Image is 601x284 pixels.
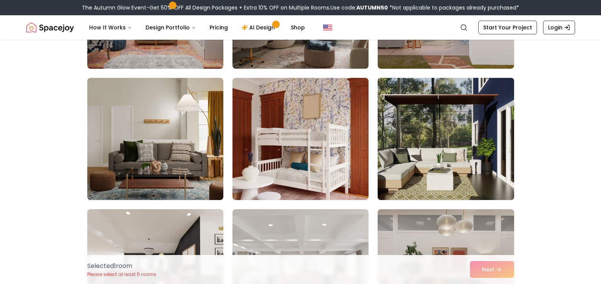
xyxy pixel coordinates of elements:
[236,20,283,35] a: AI Design
[388,4,519,11] span: *Not applicable to packages already purchased*
[232,78,369,200] img: Room room-11
[139,20,202,35] button: Design Portfolio
[478,21,537,34] a: Start Your Project
[26,15,575,40] nav: Global
[87,271,156,278] p: Please select at least 5 rooms
[374,75,517,203] img: Room room-12
[323,23,332,32] img: United States
[87,78,223,200] img: Room room-10
[83,20,311,35] nav: Main
[83,20,138,35] button: How It Works
[26,20,74,35] a: Spacejoy
[82,4,519,11] div: The Autumn Glow Event-Get 50% OFF All Design Packages + Extra 10% OFF on Multiple Rooms.
[356,4,388,11] b: AUTUMN50
[543,21,575,34] a: Login
[26,20,74,35] img: Spacejoy Logo
[285,20,311,35] a: Shop
[330,4,388,11] span: Use code:
[87,261,156,271] p: Selected 1 room
[204,20,234,35] a: Pricing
